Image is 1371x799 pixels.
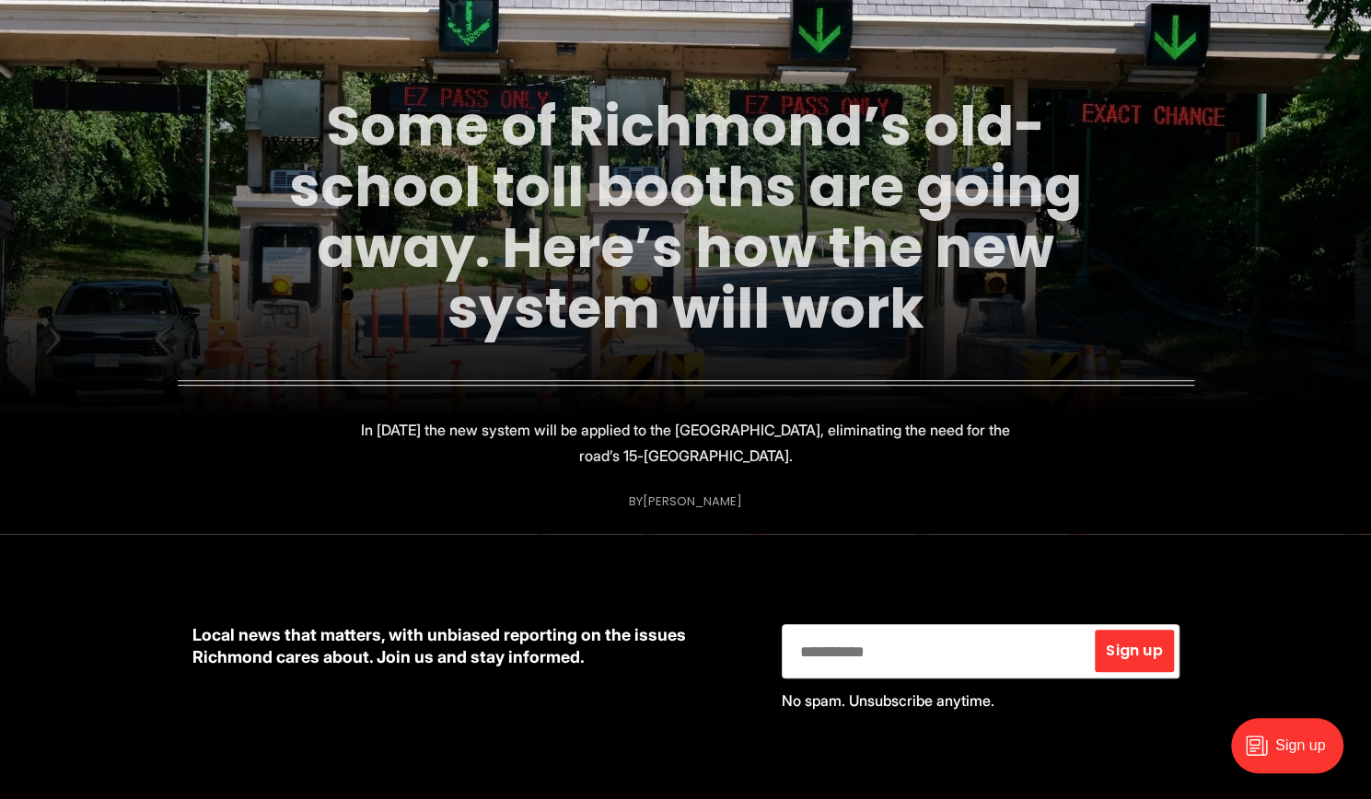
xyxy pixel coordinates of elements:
[289,87,1082,347] a: Some of Richmond’s old-school toll booths are going away. Here’s how the new system will work
[643,492,742,510] a: [PERSON_NAME]
[629,494,742,508] div: By
[358,417,1014,469] p: In [DATE] the new system will be applied to the [GEOGRAPHIC_DATA], eliminating the need for the r...
[782,691,994,710] span: No spam. Unsubscribe anytime.
[192,624,752,668] p: Local news that matters, with unbiased reporting on the issues Richmond cares about. Join us and ...
[1215,709,1371,799] iframe: portal-trigger
[1095,630,1173,672] button: Sign up
[1106,643,1162,658] span: Sign up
